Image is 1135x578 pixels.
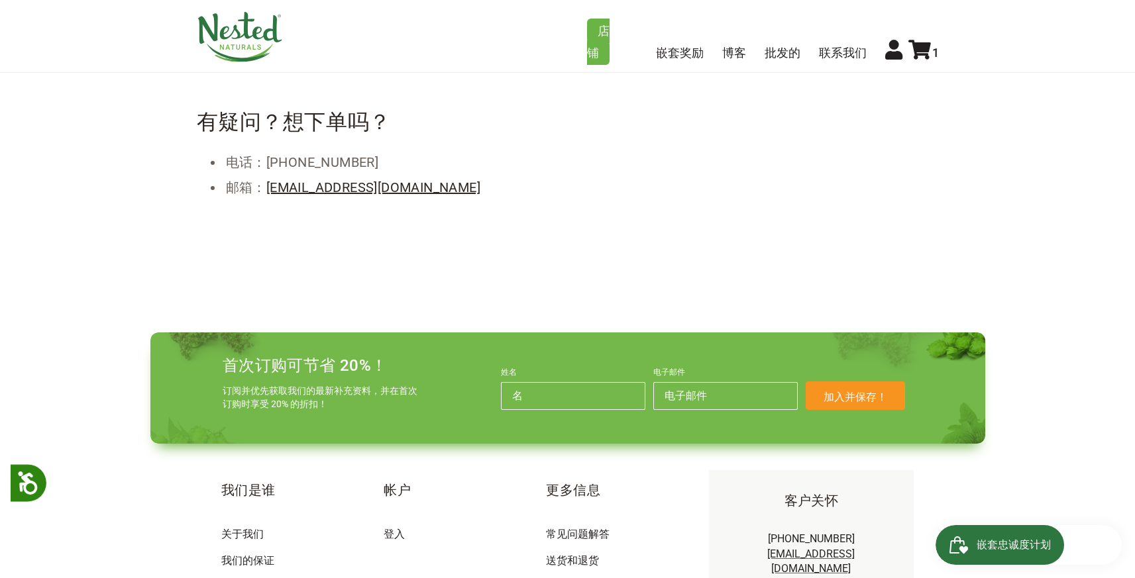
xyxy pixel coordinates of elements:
[587,24,610,60] font: 店铺
[226,179,266,195] font: 邮箱：
[653,367,685,377] font: 电子邮件
[587,19,610,65] a: 店铺
[806,381,905,410] button: 加入并保存！
[722,46,746,60] a: 博客
[221,528,264,540] a: 关于我们
[767,548,855,575] a: [EMAIL_ADDRESS][DOMAIN_NAME]
[501,382,645,410] input: 名
[784,493,839,508] font: 客户关怀
[197,12,283,62] img: 嵌套自然数
[221,482,276,498] font: 我们是谁
[546,528,610,540] a: 常见问题解答
[765,46,800,60] a: 批发的
[266,179,480,195] a: [EMAIL_ADDRESS][DOMAIN_NAME]
[501,367,517,377] font: 姓名
[824,391,887,403] font: 加入并保存！
[768,532,855,545] a: [PHONE_NUMBER]
[936,525,1122,565] iframe: 打开忠诚度计划弹出窗口的按钮
[653,382,798,410] input: 电子邮件
[546,482,600,498] font: 更多信息
[932,46,939,60] font: 1
[223,385,417,409] font: 订阅并优先获取我们的最新补充资料，并在首次订购时享受 20% 的折扣！
[908,46,939,60] a: 1
[384,528,405,540] a: 登入
[223,356,388,375] font: 首次订购可节省 20%！
[384,482,411,498] font: 帐户
[197,109,391,134] font: 有疑问？想下单吗？
[546,554,599,567] a: 送货和退货
[656,46,704,60] a: 嵌套奖励
[819,46,867,60] a: 联系我们
[221,554,274,567] a: 我们的保证
[226,154,379,170] font: 电话：[PHONE_NUMBER]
